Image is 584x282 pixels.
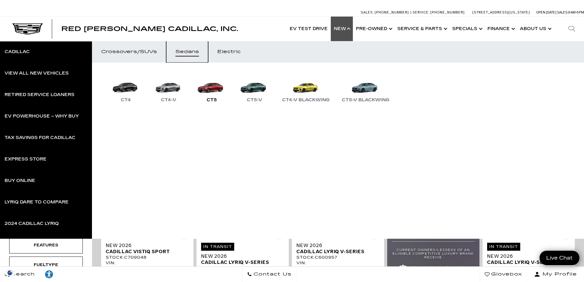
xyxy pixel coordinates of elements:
[5,200,69,204] div: LYRIQ Dare to Compare
[540,270,577,279] span: My Profile
[208,41,250,63] a: Electric
[559,17,584,41] div: Search
[242,267,296,282] a: Contact Us
[106,255,189,260] div: Stock : C709048
[201,259,280,265] span: Cadillac LYRIQ V-Series
[331,17,353,41] a: New
[487,243,520,251] span: In Transit
[9,237,83,253] div: FeaturesFeatures
[484,17,517,41] a: Finance
[252,270,292,279] span: Contact Us
[158,96,179,104] div: CT4-V
[490,270,522,279] span: Glovebox
[296,242,375,249] span: New 2026
[487,265,570,271] div: Stock : C601740
[413,10,429,14] span: Service:
[375,10,409,14] span: [PHONE_NUMBER]
[204,96,220,104] div: CT5
[339,96,392,104] div: CT5-V Blackwing
[5,157,47,161] div: Express Store
[536,10,556,14] span: Open [DATE]
[217,50,241,54] div: Electric
[543,254,576,261] span: Live Chat
[201,242,284,265] a: In TransitNew 2026Cadillac LYRIQ V-Series
[5,93,74,97] div: Retired Service Loaners
[527,267,584,282] button: Open user profile menu
[339,72,392,104] a: CT5-V Blackwing
[449,17,484,41] a: Specials
[201,253,280,259] span: New 2026
[487,259,566,265] span: Cadillac LYRIQ V-Series
[296,249,375,255] span: Cadillac LYRIQ V-Series
[430,10,465,14] span: [PHONE_NUMBER]
[296,260,380,271] div: VIN: [US_VEHICLE_IDENTIFICATION_NUMBER]
[353,17,394,41] a: Pre-Owned
[107,72,144,104] a: CT4
[472,10,530,14] a: [STREET_ADDRESS][US_STATE]
[394,17,449,41] a: Service & Parts
[92,41,166,63] a: Crossovers/SUVs
[5,222,59,226] div: 2024 Cadillac LYRIQ
[3,269,17,276] section: Click to Open Cookie Consent Modal
[150,72,187,104] a: CT4-V
[106,242,189,255] a: New 2026Cadillac VISTIQ Sport
[244,96,265,104] div: CT5-V
[201,265,284,271] div: Stock : C601631
[40,270,58,279] div: Explore your accessibility options
[12,23,43,35] img: Cadillac Dark Logo with Cadillac White Text
[279,96,333,104] div: CT4-V Blackwing
[31,242,61,249] div: Features
[193,72,230,104] a: CT5
[166,41,208,63] a: Sedans
[106,242,184,249] span: New 2026
[5,50,30,54] div: Cadillac
[5,179,35,183] div: Buy Online
[31,261,61,268] div: Fueltype
[287,17,331,41] a: EV Test Drive
[557,10,568,14] span: Sales:
[10,270,35,279] span: Search
[279,72,333,104] a: CT4-V Blackwing
[5,71,69,75] div: View All New Vehicles
[480,267,527,282] a: Glovebox
[201,243,234,251] span: In Transit
[5,136,75,140] div: Tax Savings for Cadillac
[5,114,79,118] div: EV Powerhouse – Why Buy
[61,26,238,32] a: Red [PERSON_NAME] Cadillac, Inc.
[40,267,59,282] a: Explore your accessibility options
[101,50,157,54] div: Crossovers/SUVs
[175,50,199,54] div: Sedans
[540,251,579,265] a: Live Chat
[487,242,570,265] a: In TransitNew 2026Cadillac LYRIQ V-Series
[106,260,189,271] div: VIN: [US_VEHICLE_IDENTIFICATION_NUMBER]
[236,72,273,104] a: CT5-V
[296,242,380,255] a: New 2026Cadillac LYRIQ V-Series
[361,10,374,14] span: Sales:
[9,257,83,273] div: FueltypeFueltype
[3,269,17,276] img: Opt-Out Icon
[118,96,134,104] div: CT4
[410,11,466,14] a: Service: [PHONE_NUMBER]
[296,255,380,260] div: Stock : C600957
[61,25,238,33] span: Red [PERSON_NAME] Cadillac, Inc.
[517,17,553,41] a: About Us
[487,253,566,259] span: New 2026
[361,11,410,14] a: Sales: [PHONE_NUMBER]
[568,10,584,14] span: 9 AM-6 PM
[106,249,184,255] span: Cadillac VISTIQ Sport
